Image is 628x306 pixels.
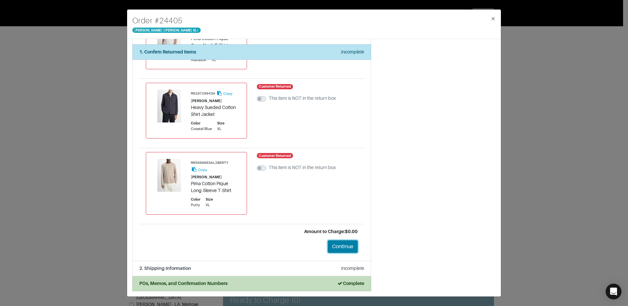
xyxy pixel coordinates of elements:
span: Customer Returned [257,153,293,158]
strong: 2. Shipping Information [139,266,191,271]
small: [PERSON_NAME] [191,99,222,103]
div: Heavy Sueded Cotton Shirt Jacket [191,104,240,118]
span: × [491,14,496,23]
div: Size [206,197,213,202]
span: Customer Returned [257,84,293,89]
div: Amount to Charge: $0.00 [146,228,358,235]
small: Copy [223,92,233,96]
label: This item is NOT in the return box [269,95,336,102]
strong: 1. Confirm Returned Items [139,49,196,55]
div: Pima Cotton Piqué Crew Neck T-Shirt [191,35,240,49]
button: Copy [216,90,233,97]
small: M010729943A [191,92,215,96]
div: Size [217,120,224,126]
em: Incomplete [341,266,364,271]
button: Copy [191,166,208,173]
small: [PERSON_NAME] [191,175,222,179]
div: Color [191,197,200,202]
label: This item is NOT in the return box [269,164,336,171]
div: Color [191,120,212,126]
div: Coastal Blue [191,126,212,132]
div: XL [217,126,224,132]
div: Pima Cotton Piqué Long-Sleeve T-Shirt [191,180,240,194]
small: Copy [198,168,207,172]
span: [PERSON_NAME] ([PERSON_NAME] St.) [132,28,201,33]
small: M05699803ALIBERTY [191,161,228,165]
em: Incomplete [341,49,364,55]
h4: Order # 24405 [132,15,201,27]
img: Product [153,90,186,122]
div: Open Intercom Messenger [606,284,621,299]
button: Continue [328,240,358,253]
img: Product [153,159,186,192]
strong: POs, Memos, and Confirmation Numbers [139,281,228,286]
div: Putty [191,202,200,208]
button: Close [485,10,501,28]
div: XL [206,202,213,208]
strong: Complete [337,281,364,286]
